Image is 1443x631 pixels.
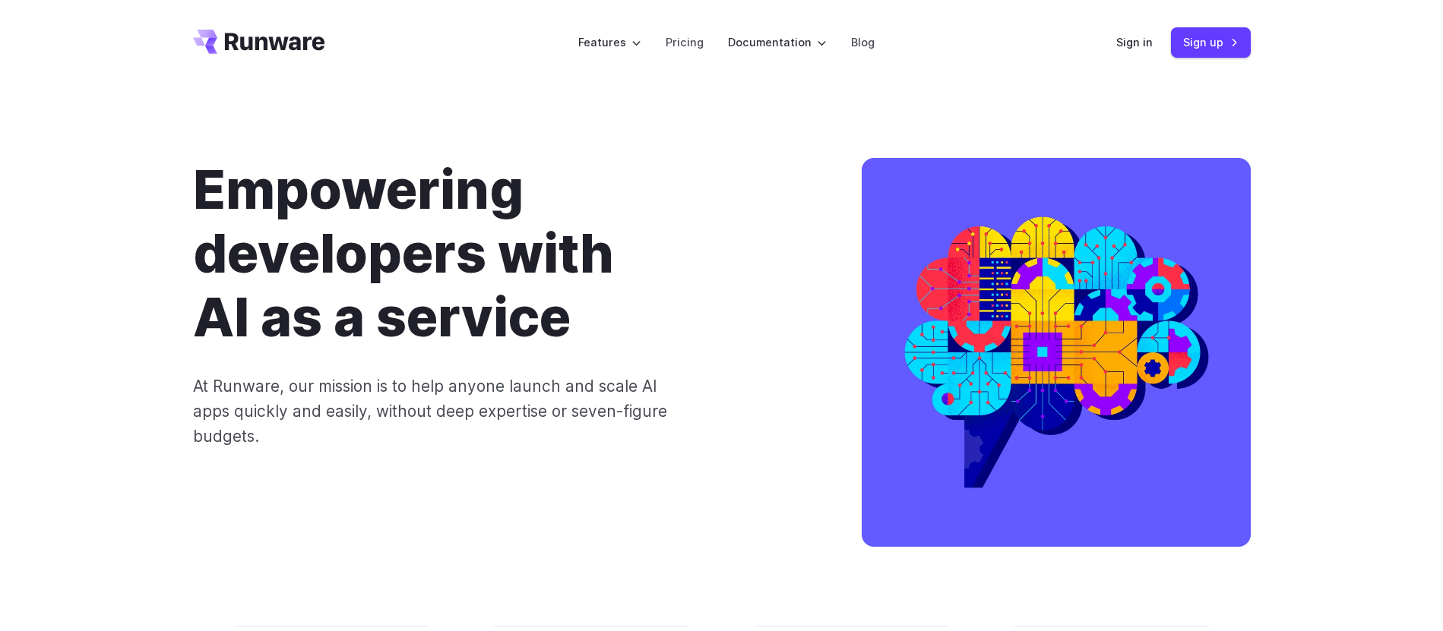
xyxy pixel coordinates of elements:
[1171,27,1251,57] a: Sign up
[193,374,689,450] p: At Runware, our mission is to help anyone launch and scale AI apps quickly and easily, without de...
[578,33,641,51] label: Features
[666,33,704,51] a: Pricing
[193,158,813,349] h1: Empowering developers with AI as a service
[851,33,875,51] a: Blog
[862,158,1251,547] img: A colorful illustration of a brain made up of circuit boards
[193,30,325,54] a: Go to /
[728,33,827,51] label: Documentation
[1116,33,1153,51] a: Sign in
